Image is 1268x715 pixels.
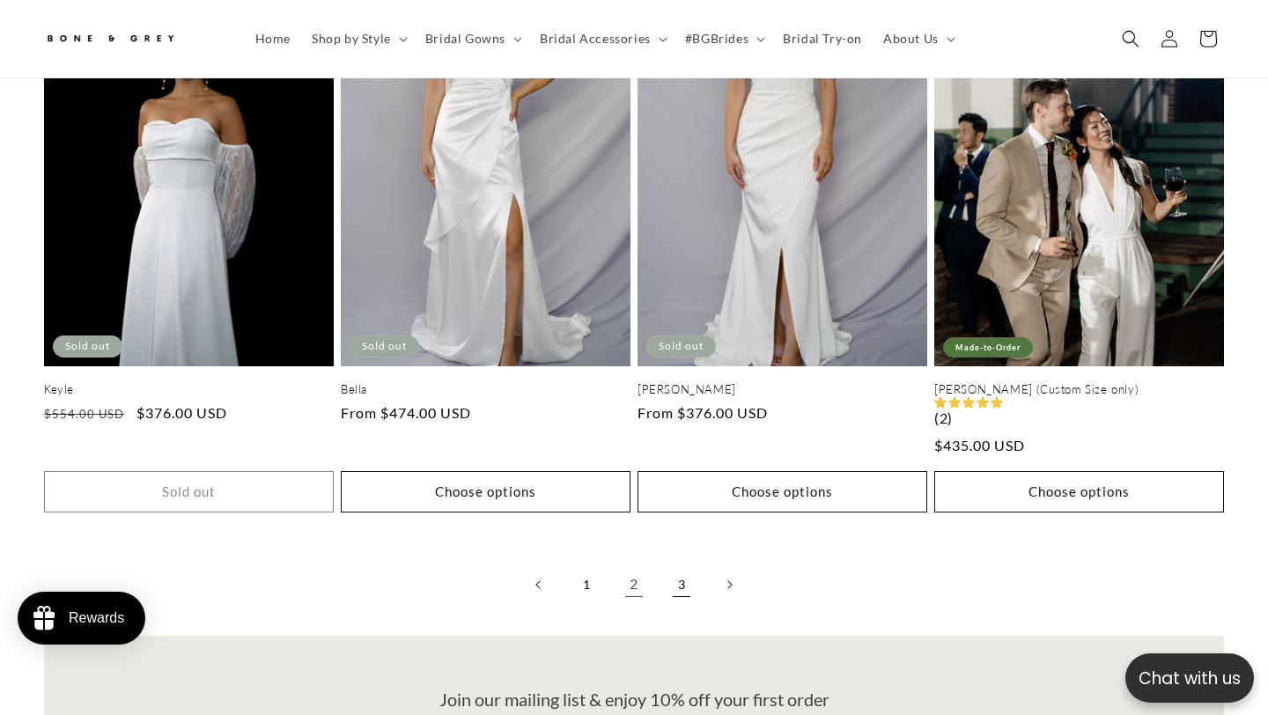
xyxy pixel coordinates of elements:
span: Home [255,31,291,47]
summary: Search [1111,19,1150,58]
div: Rewards [69,610,124,626]
a: Bridal Try-on [772,20,873,57]
a: Bone and Grey Bridal [38,18,227,60]
button: Choose options [638,471,927,512]
button: Choose options [341,471,630,512]
a: Home [245,20,301,57]
span: About Us [883,31,939,47]
a: Page 1 [567,565,606,604]
summary: Shop by Style [301,20,415,57]
span: Shop by Style [312,31,391,47]
span: Join our mailing list & enjoy 10% off your first order [439,689,829,710]
span: Bridal Accessories [540,31,651,47]
p: Chat with us [1125,666,1254,691]
span: #BGBrides [685,31,748,47]
button: Choose options [934,471,1224,512]
button: Open chatbox [1125,653,1254,703]
a: Page 2 [615,565,653,604]
a: [PERSON_NAME] (Custom Size only) [934,382,1224,397]
a: Page 3 [662,565,701,604]
summary: Bridal Gowns [415,20,529,57]
span: Bridal Gowns [425,31,505,47]
summary: About Us [873,20,962,57]
button: Sold out [44,471,334,512]
img: Bone and Grey Bridal [44,25,176,54]
a: Previous page [520,565,558,604]
a: Bella [341,382,630,397]
a: Keyle [44,382,334,397]
a: [PERSON_NAME] [638,382,927,397]
nav: Pagination [44,565,1224,604]
a: Next page [710,565,748,604]
summary: Bridal Accessories [529,20,675,57]
span: Bridal Try-on [783,31,862,47]
summary: #BGBrides [675,20,772,57]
